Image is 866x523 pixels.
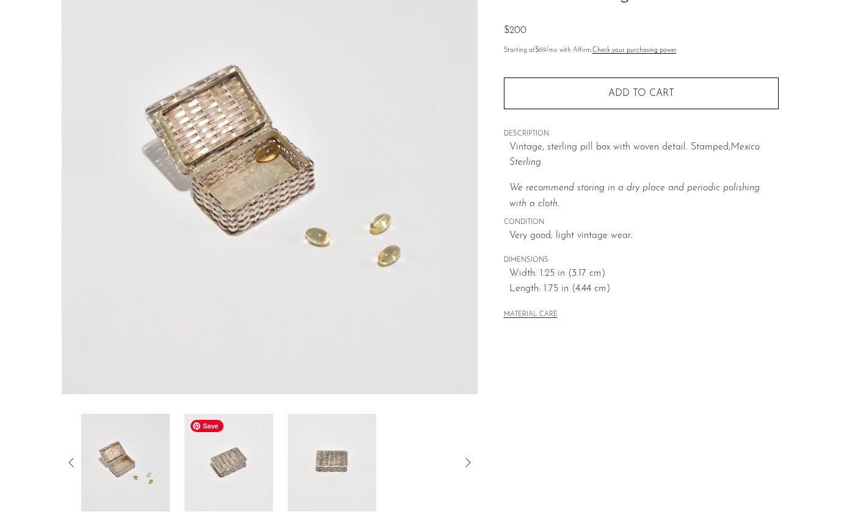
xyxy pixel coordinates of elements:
span: Save [191,420,224,432]
i: We recommend storing in a dry place and periodic polishing with a cloth. [509,183,760,209]
a: Check your purchasing power - Learn more about Affirm Financing (opens in modal) [592,47,677,54]
span: DIMENSIONS [504,255,779,266]
p: Vintage, sterling pill box with woven detail. Stamped, . [509,140,779,171]
span: $69 [535,47,546,54]
img: Woven Sterling Pill Box [288,414,376,511]
span: Very good; light vintage wear. [509,228,779,244]
button: Add to cart [504,78,779,109]
button: MATERIAL CARE [504,311,558,320]
p: Starting at /mo with Affirm. [504,45,779,56]
img: Woven Sterling Pill Box [81,414,170,511]
span: DESCRIPTION [504,129,779,140]
span: $200 [504,26,526,35]
span: Width: 1.25 in (3.17 cm) [509,266,779,282]
span: CONDITION [504,217,779,228]
span: Length: 1.75 in (4.44 cm) [509,281,779,297]
img: Woven Sterling Pill Box [184,414,273,511]
span: Add to cart [608,88,674,98]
